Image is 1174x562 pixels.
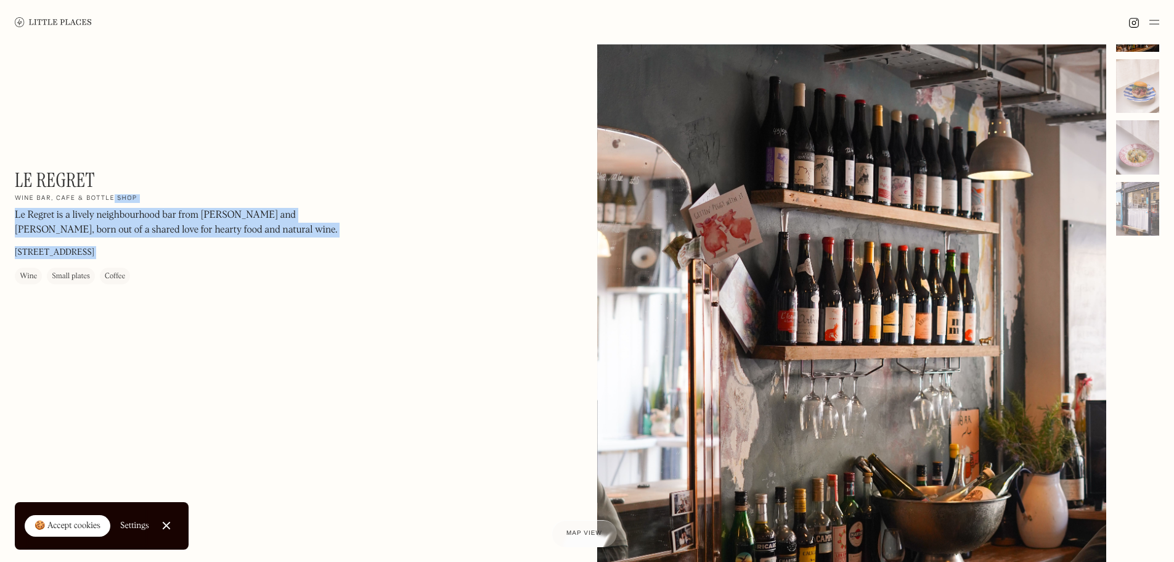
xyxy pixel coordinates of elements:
a: Close Cookie Popup [154,513,179,538]
div: Wine [20,271,37,283]
a: Map view [552,520,617,547]
p: Le Regret is a lively neighbourhood bar from [PERSON_NAME] and [PERSON_NAME], born out of a share... [15,209,348,238]
h1: Le Regret [15,168,95,192]
div: Small plates [52,271,90,283]
a: 🍪 Accept cookies [25,515,110,537]
p: [STREET_ADDRESS] [15,247,94,260]
h2: Wine bar, cafe & bottle shop [15,195,137,204]
span: Map view [566,530,602,537]
a: Settings [120,512,149,540]
div: Coffee [105,271,125,283]
div: Settings [120,521,149,530]
div: 🍪 Accept cookies [35,520,100,532]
